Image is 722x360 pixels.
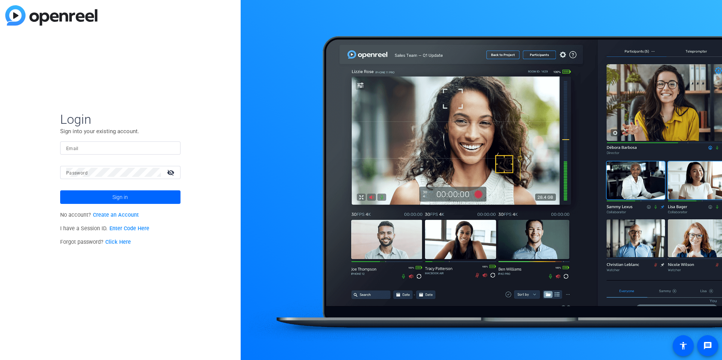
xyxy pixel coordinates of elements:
[703,341,712,350] mat-icon: message
[66,143,174,152] input: Enter Email Address
[60,111,180,127] span: Login
[60,190,180,204] button: Sign in
[60,239,131,245] span: Forgot password?
[105,239,131,245] a: Click Here
[60,225,149,232] span: I have a Session ID.
[66,170,88,176] mat-label: Password
[109,225,149,232] a: Enter Code Here
[112,188,128,207] span: Sign in
[60,127,180,135] p: Sign into your existing account.
[679,341,688,350] mat-icon: accessibility
[66,146,79,151] mat-label: Email
[60,212,139,218] span: No account?
[162,167,180,178] mat-icon: visibility_off
[93,212,139,218] a: Create an Account
[5,5,97,26] img: blue-gradient.svg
